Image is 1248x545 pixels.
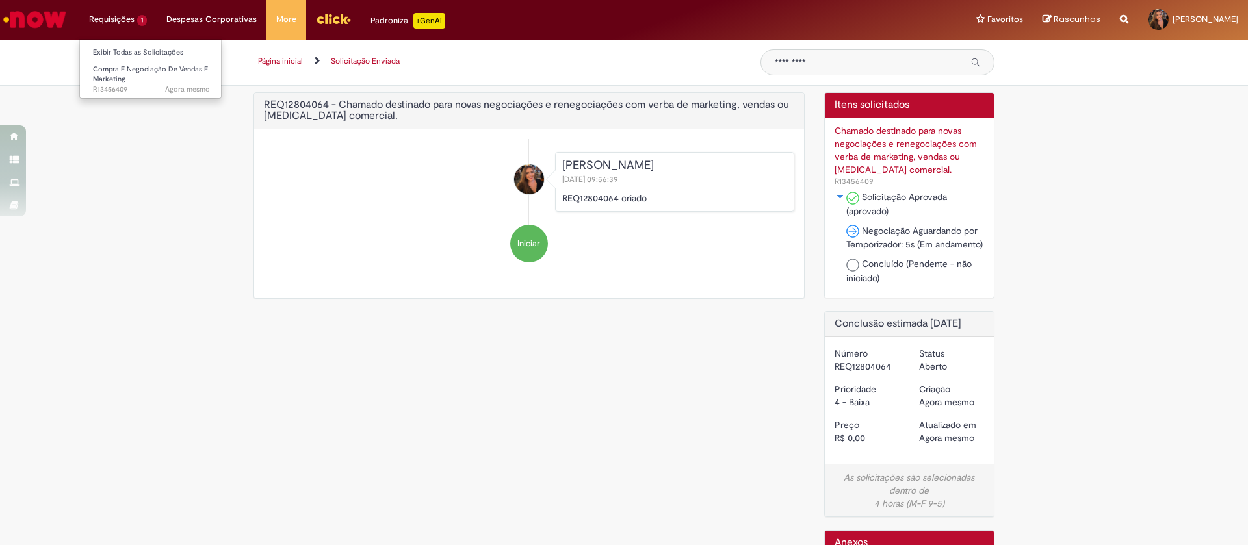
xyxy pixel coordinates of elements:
[846,258,972,284] span: Concluído (Pendente - não iniciado)
[835,124,985,176] div: Chamado destinado para novas negociações e renegociações com verba de marketing, vendas ou [MEDIC...
[835,360,900,373] div: REQ12804064
[835,347,868,360] label: Número
[562,159,787,172] div: [PERSON_NAME]
[919,431,984,444] div: 28/08/2025 09:56:39
[264,99,794,122] h2: REQ12804064 - Chamado destinado para novas negociações e renegociações com verba de marketing, ve...
[846,191,947,217] span: Solicitação Aprovada (aprovado)
[276,13,296,26] span: More
[137,15,147,26] span: 1
[835,124,985,187] a: Chamado destinado para novas negociações e renegociações com verba de marketing, vendas ou [MEDIC...
[919,418,976,431] label: Atualizado em
[264,152,794,212] li: Milena Zagarino Ornellas
[919,396,974,408] span: Agora mesmo
[93,84,210,95] span: R13456409
[264,139,794,275] ul: Histórico de tíquete
[562,192,787,205] p: REQ12804064 criado
[1,6,68,32] img: ServiceNow
[1043,14,1100,26] a: Rascunhos
[835,176,874,186] span: R13456409
[1173,14,1238,25] span: [PERSON_NAME]
[919,347,944,360] label: Status
[919,396,974,408] time: 28/08/2025 09:56:39
[835,193,846,201] img: Expandir o estado da solicitação
[835,190,846,203] button: Negociação Alternar a exibição do estado da fase para Compra E Negociação De Vendas E Marketing
[846,192,859,205] img: Solicitação Aprovada (aprovado)
[846,225,859,238] img: Negociação Aguardando por Temporizador: 5s (Em andamento)
[165,84,210,94] span: Agora mesmo
[165,84,210,94] time: 28/08/2025 09:56:39
[258,56,303,66] a: Página inicial
[413,13,445,29] p: +GenAi
[835,431,900,444] div: R$ 0,00
[166,13,257,26] span: Despesas Corporativas
[562,174,621,184] span: [DATE] 09:56:39
[846,225,983,251] span: Negociação Aguardando por Temporizador: 5s (Em andamento)
[835,99,985,111] h2: Itens solicitados
[987,13,1023,26] span: Favoritos
[835,418,859,431] label: Preço
[316,9,351,29] img: click_logo_yellow_360x200.png
[835,383,876,396] label: Prioridade
[79,39,222,99] ul: Requisições
[835,396,900,409] div: 4 - Baixa
[93,64,208,84] span: Compra E Negociação De Vendas E Marketing
[919,360,984,373] div: Aberto
[514,164,544,194] div: Milena Zagarino Ornellas
[253,49,741,73] ul: Trilhas de página
[331,56,400,66] a: Solicitação Enviada
[370,13,445,29] div: Padroniza
[919,383,950,396] label: Criação
[919,432,974,444] span: Agora mesmo
[1054,13,1100,25] span: Rascunhos
[919,432,974,444] time: 28/08/2025 09:56:39
[89,13,135,26] span: Requisições
[80,45,223,60] a: Exibir Todas as Solicitações
[517,238,540,250] span: Iniciar
[80,62,223,90] a: Aberto R13456409 : Compra E Negociação De Vendas E Marketing
[846,259,859,272] img: Concluído (Pendente - não iniciado)
[835,471,985,510] div: As solicitações são selecionadas dentro de 4 horas (M-F 9-5)
[919,396,984,409] div: 28/08/2025 09:56:39
[835,318,985,330] h2: Conclusão estimada [DATE]
[835,176,874,186] span: Número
